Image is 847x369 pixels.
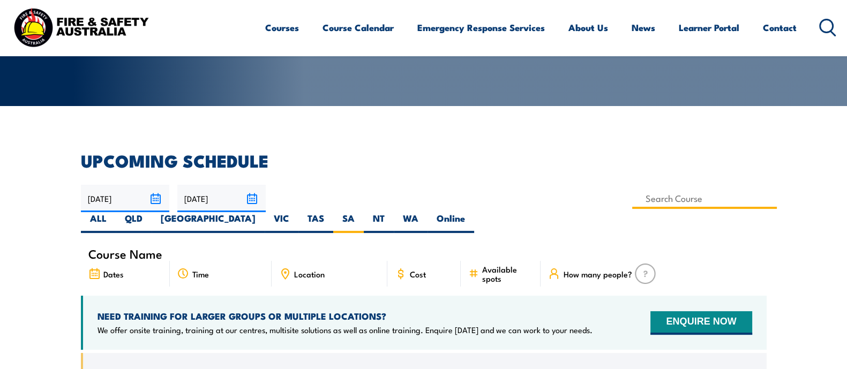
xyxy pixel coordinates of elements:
label: ALL [81,212,116,233]
span: Course Name [88,249,162,258]
label: QLD [116,212,152,233]
a: Course Calendar [323,13,394,42]
label: [GEOGRAPHIC_DATA] [152,212,265,233]
span: Time [192,269,209,278]
span: Cost [410,269,426,278]
input: From date [81,185,169,212]
label: WA [394,212,428,233]
a: Learner Portal [679,13,739,42]
a: Contact [763,13,797,42]
span: How many people? [563,269,632,278]
a: About Us [568,13,608,42]
label: Online [428,212,474,233]
h4: NEED TRAINING FOR LARGER GROUPS OR MULTIPLE LOCATIONS? [98,310,593,322]
p: We offer onsite training, training at our centres, multisite solutions as well as online training... [98,325,593,335]
span: Dates [103,269,124,278]
label: NT [364,212,394,233]
span: Available spots [482,265,533,283]
a: News [632,13,655,42]
span: Location [294,269,325,278]
h2: UPCOMING SCHEDULE [81,153,767,168]
button: ENQUIRE NOW [650,311,752,335]
label: SA [333,212,364,233]
label: VIC [265,212,298,233]
a: Emergency Response Services [417,13,545,42]
input: Search Course [632,188,777,209]
label: TAS [298,212,333,233]
input: To date [177,185,266,212]
a: Courses [265,13,299,42]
